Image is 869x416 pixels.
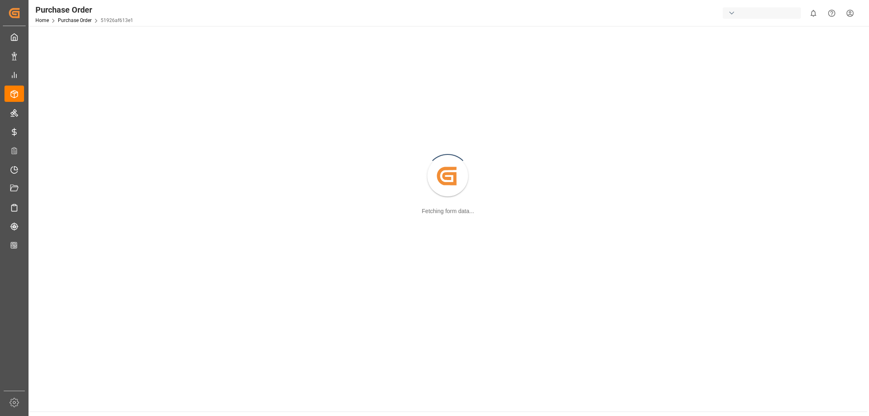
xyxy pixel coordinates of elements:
[35,18,49,23] a: Home
[823,4,841,22] button: Help Center
[804,4,823,22] button: show 0 new notifications
[35,4,133,16] div: Purchase Order
[422,207,474,216] div: Fetching form data...
[58,18,92,23] a: Purchase Order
